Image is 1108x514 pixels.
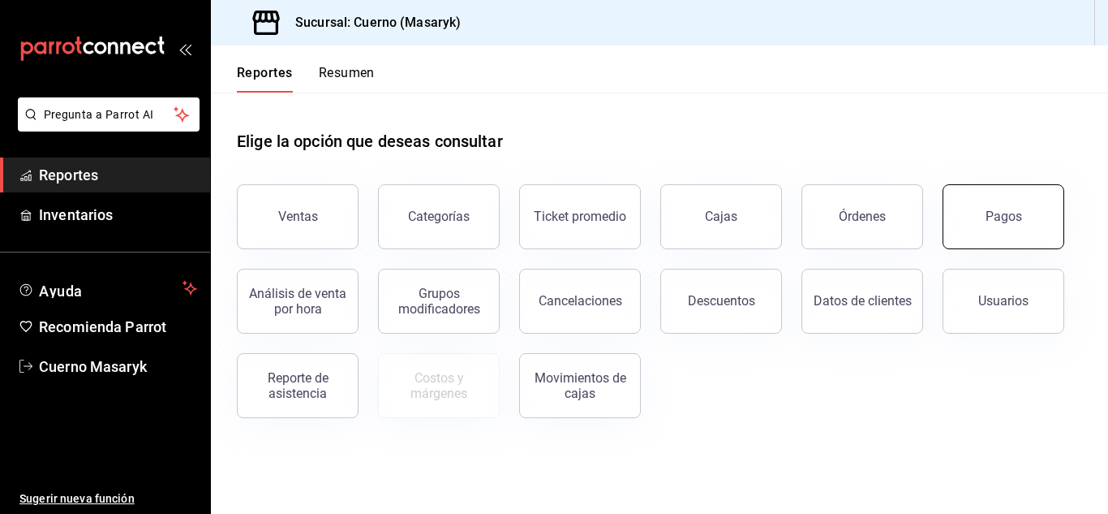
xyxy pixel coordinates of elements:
button: Descuentos [660,269,782,334]
div: Descuentos [688,293,755,309]
div: Usuarios [978,293,1029,309]
div: navigation tabs [237,65,375,93]
div: Grupos modificadores [389,286,489,317]
div: Datos de clientes [814,293,912,309]
a: Pregunta a Parrot AI [11,118,200,135]
div: Pagos [986,209,1022,224]
div: Cajas [705,209,737,224]
button: Reporte de asistencia [237,353,359,418]
button: Análisis de venta por hora [237,269,359,334]
h1: Elige la opción que deseas consultar [237,129,503,153]
button: Resumen [319,65,375,93]
div: Reporte de asistencia [247,370,348,401]
button: Movimientos de cajas [519,353,641,418]
button: Ticket promedio [519,184,641,249]
span: Pregunta a Parrot AI [44,106,174,123]
button: Pregunta a Parrot AI [18,97,200,132]
span: Cuerno Masaryk [39,356,197,378]
button: Cajas [660,184,782,249]
div: Ticket promedio [534,209,626,224]
button: Grupos modificadores [378,269,500,334]
div: Análisis de venta por hora [247,286,348,317]
div: Movimientos de cajas [530,370,630,401]
span: Sugerir nueva función [19,490,197,508]
button: Categorías [378,184,500,249]
button: Contrata inventarios para ver este reporte [378,353,500,418]
button: Pagos [943,184,1064,249]
button: Reportes [237,65,293,93]
button: Usuarios [943,269,1064,334]
button: Cancelaciones [519,269,641,334]
div: Cancelaciones [539,293,622,309]
div: Costos y márgenes [389,370,489,401]
span: Recomienda Parrot [39,316,197,338]
button: Datos de clientes [801,269,923,334]
button: open_drawer_menu [178,42,191,55]
div: Ventas [278,209,318,224]
button: Órdenes [801,184,923,249]
span: Ayuda [39,279,176,298]
div: Órdenes [839,209,886,224]
span: Inventarios [39,204,197,226]
span: Reportes [39,164,197,186]
div: Categorías [408,209,470,224]
h3: Sucursal: Cuerno (Masaryk) [282,13,461,32]
button: Ventas [237,184,359,249]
